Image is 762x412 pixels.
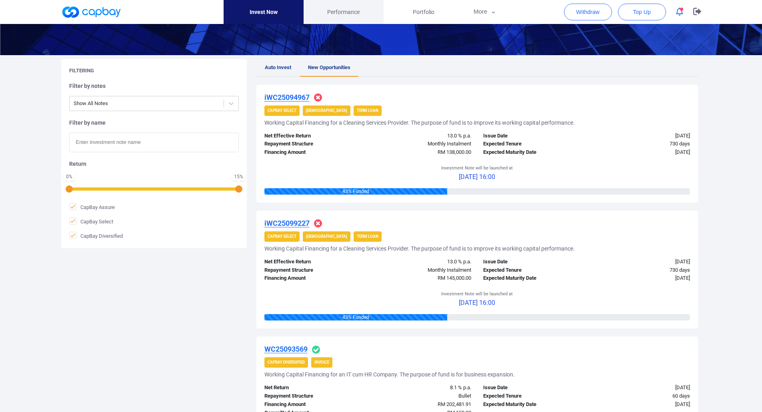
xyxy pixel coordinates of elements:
[586,258,696,266] div: [DATE]
[264,245,575,252] h5: Working Capital Financing for a Cleaning Services Provider. The purpose of fund is to improve its...
[314,360,329,364] strong: Invoice
[586,140,696,148] div: 730 days
[477,384,587,392] div: Issue Date
[264,219,310,227] u: iWC25099227
[564,4,612,20] button: Withdraw
[69,67,94,74] h5: Filtering
[264,188,448,195] div: 43 % Funded
[258,384,368,392] div: Net Return
[586,400,696,409] div: [DATE]
[368,392,477,400] div: Bullet
[586,148,696,157] div: [DATE]
[264,119,575,126] h5: Working Capital Financing for a Cleaning Services Provider. The purpose of fund is to improve its...
[69,160,239,167] h5: Return
[306,234,347,239] strong: [DEMOGRAPHIC_DATA]
[438,275,471,281] span: RM 145,000.00
[438,149,471,155] span: RM 138,000.00
[306,108,347,113] strong: [DEMOGRAPHIC_DATA]
[633,8,650,16] span: Top Up
[477,400,587,409] div: Expected Maturity Date
[265,64,291,70] span: Auto Invest
[268,360,305,364] strong: CapBay Diversified
[258,140,368,148] div: Repayment Structure
[258,148,368,157] div: Financing Amount
[586,266,696,275] div: 730 days
[234,174,243,179] div: 15 %
[258,392,368,400] div: Repayment Structure
[477,258,587,266] div: Issue Date
[586,392,696,400] div: 60 days
[477,148,587,157] div: Expected Maturity Date
[413,8,434,16] span: Portfolio
[357,234,378,239] strong: Term Loan
[368,140,477,148] div: Monthly Instalment
[268,234,296,239] strong: CapBay Select
[477,274,587,283] div: Expected Maturity Date
[586,384,696,392] div: [DATE]
[477,266,587,275] div: Expected Tenure
[69,203,115,211] span: CapBay Assure
[441,172,513,182] p: [DATE] 16:00
[368,132,477,140] div: 13.0 % p.a.
[368,266,477,275] div: Monthly Instalment
[264,345,308,353] u: WC25093569
[69,119,239,126] h5: Filter by name
[268,108,296,113] strong: CapBay Select
[69,217,113,225] span: CapBay Select
[586,274,696,283] div: [DATE]
[264,93,310,102] u: iWC25094967
[618,4,666,20] button: Top Up
[357,108,378,113] strong: Term Loan
[586,132,696,140] div: [DATE]
[258,132,368,140] div: Net Effective Return
[477,140,587,148] div: Expected Tenure
[69,82,239,90] h5: Filter by notes
[264,314,448,320] div: 43 % Funded
[308,64,350,70] span: New Opportunities
[438,401,471,407] span: RM 202,481.91
[368,258,477,266] div: 13.0 % p.a.
[327,8,360,16] span: Performance
[69,232,123,240] span: CapBay Diversified
[441,298,513,308] p: [DATE] 16:00
[69,133,239,152] input: Enter investment note name
[258,274,368,283] div: Financing Amount
[441,291,513,298] p: Investment Note will be launched at
[441,165,513,172] p: Investment Note will be launched at
[477,392,587,400] div: Expected Tenure
[258,258,368,266] div: Net Effective Return
[65,174,73,179] div: 0 %
[264,371,515,378] h5: Working Capital Financing for an IT cum HR Company. The purpose of fund is for business expansion.
[258,266,368,275] div: Repayment Structure
[477,132,587,140] div: Issue Date
[368,384,477,392] div: 8.1 % p.a.
[258,400,368,409] div: Financing Amount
